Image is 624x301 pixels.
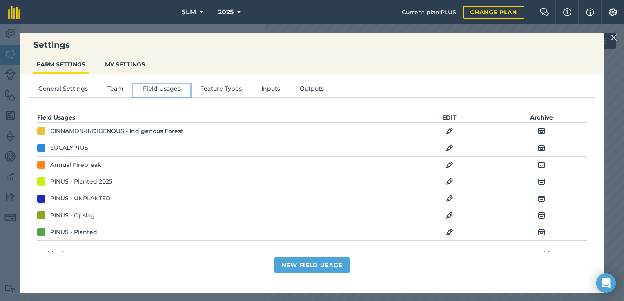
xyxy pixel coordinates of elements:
[538,194,545,204] img: svg+xml;base64,PHN2ZyB4bWxucz0iaHR0cDovL3d3dy53My5vcmcvMjAwMC9zdmciIHdpZHRoPSIxOCIgaGVpZ2h0PSIyNC...
[404,113,496,123] th: EDIT
[610,33,617,42] img: svg+xml;base64,PHN2ZyB4bWxucz0iaHR0cDovL3d3dy53My5vcmcvMjAwMC9zdmciIHdpZHRoPSIyMiIgaGVpZ2h0PSIzMC...
[538,177,545,186] img: svg+xml;base64,PHN2ZyB4bWxucz0iaHR0cDovL3d3dy53My5vcmcvMjAwMC9zdmciIHdpZHRoPSIxOCIgaGVpZ2h0PSIyNC...
[596,273,616,293] div: Open Intercom Messenger
[98,84,133,96] button: Team
[50,143,88,152] div: EUCALYPTUS
[50,194,111,203] div: PINUS - UNPLANTED
[8,6,20,19] img: fieldmargin Logo
[446,227,453,237] img: svg+xml;base64,PHN2ZyB4bWxucz0iaHR0cDovL3d3dy53My5vcmcvMjAwMC9zdmciIHdpZHRoPSIxOCIgaGVpZ2h0PSIyNC...
[446,143,453,153] img: svg+xml;base64,PHN2ZyB4bWxucz0iaHR0cDovL3d3dy53My5vcmcvMjAwMC9zdmciIHdpZHRoPSIxOCIgaGVpZ2h0PSIyNC...
[538,210,545,220] img: svg+xml;base64,PHN2ZyB4bWxucz0iaHR0cDovL3d3dy53My5vcmcvMjAwMC9zdmciIHdpZHRoPSIxOCIgaGVpZ2h0PSIyNC...
[50,211,95,220] div: PINUS - Opslag
[190,84,252,96] button: Feature Types
[50,228,97,237] div: PINUS - Planted
[50,177,112,186] div: PINUS - Planted 2025
[562,8,572,16] img: A question mark icon
[274,257,350,273] button: New Field Usage
[538,160,545,170] img: svg+xml;base64,PHN2ZyB4bWxucz0iaHR0cDovL3d3dy53My5vcmcvMjAwMC9zdmciIHdpZHRoPSIxOCIgaGVpZ2h0PSIyNC...
[538,227,545,237] img: svg+xml;base64,PHN2ZyB4bWxucz0iaHR0cDovL3d3dy53My5vcmcvMjAwMC9zdmciIHdpZHRoPSIxOCIgaGVpZ2h0PSIyNC...
[133,84,190,96] button: Field Usages
[463,6,524,19] a: Change plan
[102,57,148,72] button: MY SETTINGS
[539,8,549,16] img: Two speech bubbles overlapping with the left bubble in the forefront
[495,249,587,259] th: Unarchive
[37,249,312,259] th: Archived usages
[50,160,101,169] div: Annual Firebreak
[402,8,456,17] span: Current plan : PLUS
[446,126,453,136] img: svg+xml;base64,PHN2ZyB4bWxucz0iaHR0cDovL3d3dy53My5vcmcvMjAwMC9zdmciIHdpZHRoPSIxOCIgaGVpZ2h0PSIyNC...
[446,177,453,186] img: svg+xml;base64,PHN2ZyB4bWxucz0iaHR0cDovL3d3dy53My5vcmcvMjAwMC9zdmciIHdpZHRoPSIxOCIgaGVpZ2h0PSIyNC...
[218,7,234,17] span: 2025
[252,84,290,96] button: Inputs
[290,84,334,96] button: Outputs
[20,39,604,51] h3: Settings
[586,7,594,17] img: svg+xml;base64,PHN2ZyB4bWxucz0iaHR0cDovL3d3dy53My5vcmcvMjAwMC9zdmciIHdpZHRoPSIxNyIgaGVpZ2h0PSIxNy...
[446,160,453,170] img: svg+xml;base64,PHN2ZyB4bWxucz0iaHR0cDovL3d3dy53My5vcmcvMjAwMC9zdmciIHdpZHRoPSIxOCIgaGVpZ2h0PSIyNC...
[608,8,618,16] img: A cog icon
[29,84,98,96] button: General Settings
[446,194,453,204] img: svg+xml;base64,PHN2ZyB4bWxucz0iaHR0cDovL3d3dy53My5vcmcvMjAwMC9zdmciIHdpZHRoPSIxOCIgaGVpZ2h0PSIyNC...
[495,113,587,123] th: Archive
[182,7,196,17] span: SLM
[37,113,312,123] th: Field Usages
[538,143,545,153] img: svg+xml;base64,PHN2ZyB4bWxucz0iaHR0cDovL3d3dy53My5vcmcvMjAwMC9zdmciIHdpZHRoPSIxOCIgaGVpZ2h0PSIyNC...
[446,210,453,220] img: svg+xml;base64,PHN2ZyB4bWxucz0iaHR0cDovL3d3dy53My5vcmcvMjAwMC9zdmciIHdpZHRoPSIxOCIgaGVpZ2h0PSIyNC...
[538,126,545,136] img: svg+xml;base64,PHN2ZyB4bWxucz0iaHR0cDovL3d3dy53My5vcmcvMjAwMC9zdmciIHdpZHRoPSIxOCIgaGVpZ2h0PSIyNC...
[50,126,183,135] div: CINNAMON-INDIGENOUS - Indigenous Forest
[33,57,89,72] button: FARM SETTINGS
